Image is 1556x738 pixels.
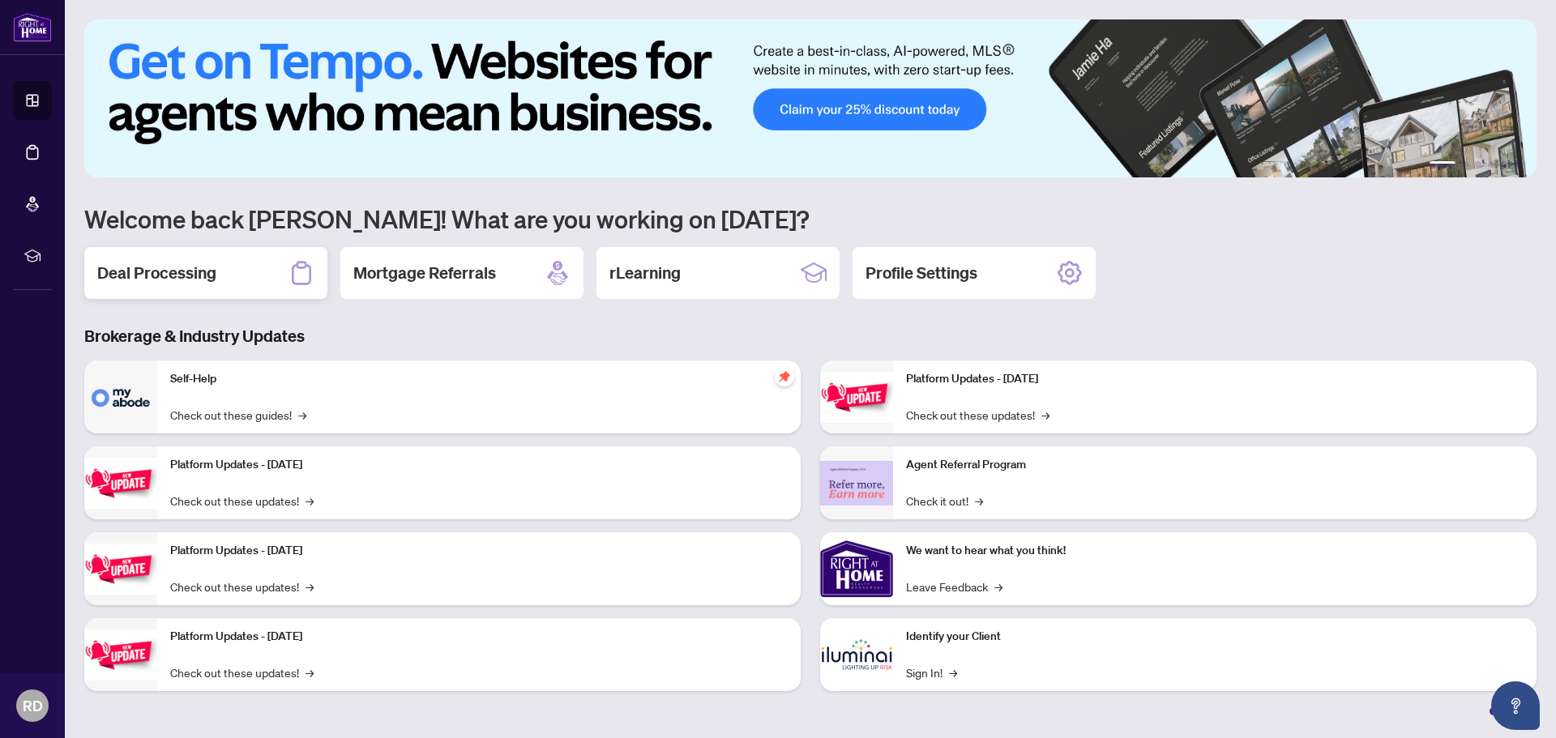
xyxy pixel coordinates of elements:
[84,544,157,595] img: Platform Updates - July 21, 2025
[170,663,314,681] a: Check out these updates!→
[906,456,1524,474] p: Agent Referral Program
[84,360,157,433] img: Self-Help
[609,262,681,284] h2: rLearning
[906,663,957,681] a: Sign In!→
[97,262,216,284] h2: Deal Processing
[820,532,893,605] img: We want to hear what you think!
[84,629,157,680] img: Platform Updates - July 8, 2025
[170,456,788,474] p: Platform Updates - [DATE]
[1488,161,1494,168] button: 4
[866,262,977,284] h2: Profile Settings
[994,578,1002,595] span: →
[1514,161,1520,168] button: 6
[975,492,983,510] span: →
[13,12,52,42] img: logo
[1501,161,1507,168] button: 5
[820,372,893,423] img: Platform Updates - June 23, 2025
[298,406,306,424] span: →
[306,663,314,681] span: →
[170,406,306,424] a: Check out these guides!→
[306,492,314,510] span: →
[84,325,1537,348] h3: Brokerage & Industry Updates
[306,578,314,595] span: →
[1462,161,1468,168] button: 2
[353,262,496,284] h2: Mortgage Referrals
[84,19,1537,177] img: Slide 0
[906,578,1002,595] a: Leave Feedback→
[1475,161,1481,168] button: 3
[1041,406,1049,424] span: →
[1491,681,1540,730] button: Open asap
[170,370,788,388] p: Self-Help
[820,461,893,506] img: Agent Referral Program
[170,542,788,560] p: Platform Updates - [DATE]
[820,618,893,691] img: Identify your Client
[906,542,1524,560] p: We want to hear what you think!
[775,367,794,386] span: pushpin
[906,628,1524,646] p: Identify your Client
[84,203,1537,234] h1: Welcome back [PERSON_NAME]! What are you working on [DATE]?
[23,694,43,717] span: RD
[906,370,1524,388] p: Platform Updates - [DATE]
[84,458,157,509] img: Platform Updates - September 16, 2025
[906,492,983,510] a: Check it out!→
[949,663,957,681] span: →
[170,628,788,646] p: Platform Updates - [DATE]
[170,578,314,595] a: Check out these updates!→
[1430,161,1456,168] button: 1
[906,406,1049,424] a: Check out these updates!→
[170,492,314,510] a: Check out these updates!→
